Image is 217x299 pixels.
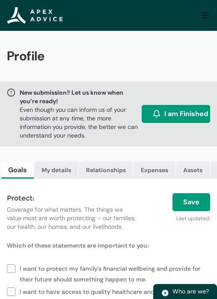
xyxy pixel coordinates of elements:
[20,105,138,140] p: Even though you can inform us of your submission at any time, the more information you provide, t...
[176,161,210,179] a: Assets
[7,193,139,203] h4: Protect:
[20,88,138,105] span: New submission? Let us know when you’re ready!
[7,205,139,231] p: Coverage for what matters. The things we value most are worth protecting – our families, our heal...
[164,109,208,119] span: I am Finished
[7,241,210,250] p: Which of these statements are important to you:
[79,161,133,179] a: Relationships
[200,10,210,21] img: Apex Advice Group
[161,289,169,297] img: play.svg
[142,105,210,123] button: I am Finished
[172,287,209,295] span: Who are we?
[20,262,210,285] span: I want to protect my family's financial wellbeing and provide for their future should something h...
[149,211,210,222] p: Last updated:
[7,48,45,64] span: Profile
[134,161,175,179] a: Expenses
[7,7,63,24] img: Apex Advice Group
[34,161,78,179] a: My details
[1,161,34,179] a: Goals
[172,193,210,211] button: Save
[152,110,161,118] img: alarm.svg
